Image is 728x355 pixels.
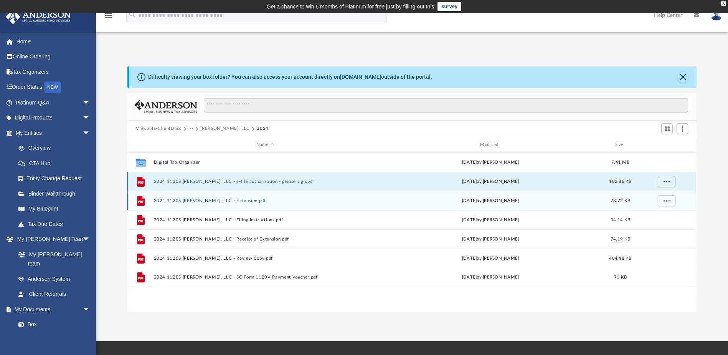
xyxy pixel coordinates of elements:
[639,141,693,148] div: id
[5,34,102,49] a: Home
[678,72,688,83] button: Close
[614,275,627,280] span: 71 KB
[204,98,688,113] input: Search files and folders
[437,2,461,11] a: survey
[154,179,376,184] button: 2024 1120S [PERSON_NAME], LLC - e-file authorization - please sign.pdf
[128,10,137,19] i: search
[380,255,602,262] div: by [PERSON_NAME]
[5,110,102,126] a: Digital Productsarrow_drop_down
[11,216,102,232] a: Tax Due Dates
[609,179,632,184] span: 102.86 KB
[11,156,102,171] a: CTA Hub
[154,141,376,148] div: Name
[611,160,629,164] span: 7.41 MB
[611,237,630,241] span: 74.19 KB
[658,176,675,187] button: More options
[379,141,602,148] div: Modified
[11,271,98,287] a: Anderson System
[154,160,376,165] button: Digital Tax Organizer
[154,237,376,242] button: 2024 1120S [PERSON_NAME], LLC - Receipt of Extension.pdf
[104,11,113,20] i: menu
[462,218,477,222] span: [DATE]
[188,125,193,132] button: ···
[104,15,113,20] a: menu
[5,95,102,110] a: Platinum Q&Aarrow_drop_down
[5,302,98,317] a: My Documentsarrow_drop_down
[611,199,630,203] span: 78.72 KB
[148,73,432,81] div: Difficulty viewing your box folder? You can also access your account directly on outside of the p...
[5,125,102,141] a: My Entitiesarrow_drop_down
[83,110,98,126] span: arrow_drop_down
[83,95,98,111] span: arrow_drop_down
[127,153,696,312] div: grid
[154,217,376,222] button: 2024 1120S [PERSON_NAME], LLC - Filing Instructions.pdf
[340,74,381,80] a: [DOMAIN_NAME]
[11,317,94,332] a: Box
[44,81,61,93] div: NEW
[462,160,477,164] span: [DATE]
[257,125,269,132] button: 2024
[677,123,688,134] button: Add
[721,1,726,6] div: close
[462,256,477,260] span: [DATE]
[462,275,477,280] span: [DATE]
[5,232,98,247] a: My [PERSON_NAME] Teamarrow_drop_down
[380,159,602,166] div: by [PERSON_NAME]
[11,247,94,271] a: My [PERSON_NAME] Team
[611,218,630,222] span: 34.14 KB
[154,256,376,261] button: 2024 1120S [PERSON_NAME], LLC - Review Copy.pdf
[605,141,636,148] div: Size
[83,302,98,317] span: arrow_drop_down
[131,141,150,148] div: id
[11,287,98,302] a: Client Referrals
[658,195,675,207] button: More options
[11,141,102,156] a: Overview
[5,80,102,95] a: Order StatusNEW
[11,171,102,186] a: Entity Change Request
[136,125,181,132] button: Viewable-ClientDocs
[200,125,250,132] button: [PERSON_NAME], LLC
[11,201,98,217] a: My Blueprint
[380,236,602,243] div: [DATE] by [PERSON_NAME]
[83,125,98,141] span: arrow_drop_down
[661,123,673,134] button: Switch to Grid View
[380,217,602,224] div: by [PERSON_NAME]
[11,186,102,201] a: Binder Walkthrough
[5,49,102,65] a: Online Ordering
[5,64,102,80] a: Tax Organizers
[380,197,602,204] div: [DATE] by [PERSON_NAME]
[267,2,434,11] div: Get a chance to win 6 months of Platinum for free just by filling out this
[609,256,632,260] span: 404.48 KB
[154,275,376,280] button: 2024 1120S [PERSON_NAME], LLC - SC Form 1120V Payment Voucher.pdf
[380,274,602,281] div: by [PERSON_NAME]
[711,10,722,21] img: User Pic
[154,198,376,203] button: 2024 1120S [PERSON_NAME], LLC - Extension.pdf
[380,178,602,185] div: by [PERSON_NAME]
[83,232,98,247] span: arrow_drop_down
[462,179,477,184] span: [DATE]
[3,9,73,24] img: Anderson Advisors Platinum Portal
